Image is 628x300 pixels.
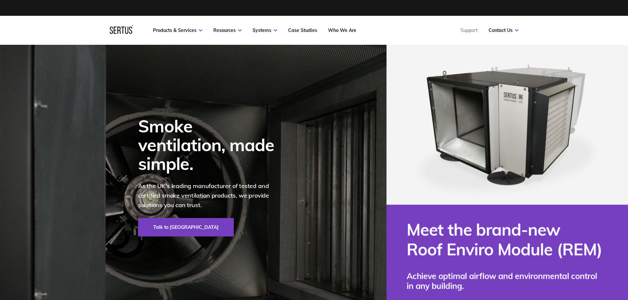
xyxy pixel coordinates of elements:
[461,27,478,33] a: Support
[489,27,519,33] a: Contact Us
[288,27,317,33] a: Case Studies
[138,218,234,236] a: Talk to [GEOGRAPHIC_DATA]
[138,117,283,173] div: Smoke ventilation, made simple.
[153,27,202,33] a: Products & Services
[213,27,242,33] a: Resources
[138,181,283,210] p: As the UK's leading manufacturer of tested and certified smoke ventilation products, we provide s...
[328,27,356,33] a: Who We Are
[253,27,277,33] a: Systems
